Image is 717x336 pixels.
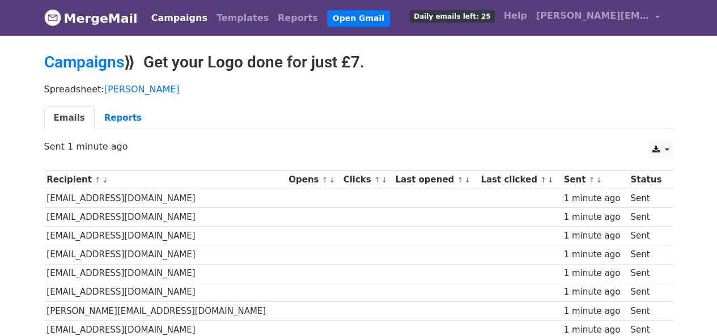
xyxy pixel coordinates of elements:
[44,53,124,71] a: Campaigns
[596,176,602,184] a: ↓
[564,211,625,224] div: 1 minute ago
[44,171,286,189] th: Recipient
[405,5,499,27] a: Daily emails left: 25
[381,176,388,184] a: ↓
[564,267,625,280] div: 1 minute ago
[548,176,554,184] a: ↓
[44,227,286,245] td: [EMAIL_ADDRESS][DOMAIN_NAME]
[536,9,650,23] span: [PERSON_NAME][EMAIL_ADDRESS][DOMAIN_NAME]
[589,176,595,184] a: ↑
[628,227,667,245] td: Sent
[628,189,667,208] td: Sent
[95,176,101,184] a: ↑
[564,286,625,299] div: 1 minute ago
[212,7,273,29] a: Templates
[44,283,286,301] td: [EMAIL_ADDRESS][DOMAIN_NAME]
[564,192,625,205] div: 1 minute ago
[628,245,667,264] td: Sent
[44,264,286,283] td: [EMAIL_ADDRESS][DOMAIN_NAME]
[478,171,561,189] th: Last clicked
[44,6,138,30] a: MergeMail
[147,7,212,29] a: Campaigns
[540,176,546,184] a: ↑
[564,305,625,318] div: 1 minute ago
[410,10,494,23] span: Daily emails left: 25
[329,176,335,184] a: ↓
[44,208,286,227] td: [EMAIL_ADDRESS][DOMAIN_NAME]
[564,229,625,243] div: 1 minute ago
[44,9,61,26] img: MergeMail logo
[628,283,667,301] td: Sent
[44,301,286,320] td: [PERSON_NAME][EMAIL_ADDRESS][DOMAIN_NAME]
[44,189,286,208] td: [EMAIL_ADDRESS][DOMAIN_NAME]
[561,171,628,189] th: Sent
[44,107,95,130] a: Emails
[628,264,667,283] td: Sent
[457,176,464,184] a: ↑
[44,141,673,152] p: Sent 1 minute ago
[628,171,667,189] th: Status
[327,10,390,27] a: Open Gmail
[341,171,393,189] th: Clicks
[286,171,340,189] th: Opens
[532,5,664,31] a: [PERSON_NAME][EMAIL_ADDRESS][DOMAIN_NAME]
[44,53,673,72] h2: ⟫ Get your Logo done for just £7.
[273,7,323,29] a: Reports
[564,248,625,261] div: 1 minute ago
[322,176,328,184] a: ↑
[95,107,151,130] a: Reports
[44,245,286,264] td: [EMAIL_ADDRESS][DOMAIN_NAME]
[628,208,667,227] td: Sent
[374,176,380,184] a: ↑
[464,176,470,184] a: ↓
[104,84,180,95] a: [PERSON_NAME]
[102,176,108,184] a: ↓
[628,301,667,320] td: Sent
[393,171,478,189] th: Last opened
[499,5,532,27] a: Help
[44,83,673,95] p: Spreadsheet:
